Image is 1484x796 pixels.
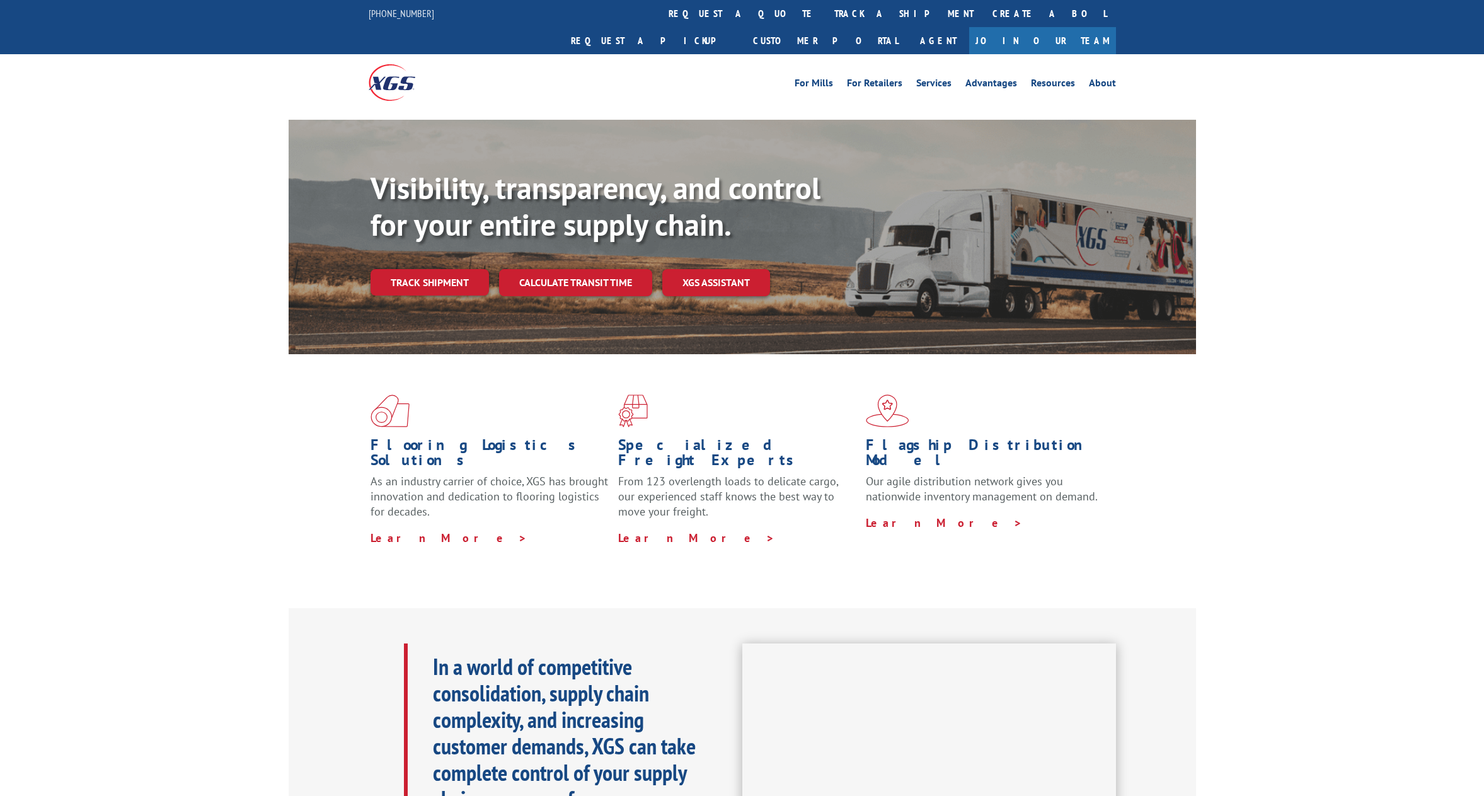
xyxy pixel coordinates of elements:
img: xgs-icon-total-supply-chain-intelligence-red [371,395,410,427]
a: Resources [1031,78,1075,92]
b: Visibility, transparency, and control for your entire supply chain. [371,168,820,244]
a: Agent [907,27,969,54]
a: Advantages [965,78,1017,92]
a: Customer Portal [744,27,907,54]
span: As an industry carrier of choice, XGS has brought innovation and dedication to flooring logistics... [371,474,608,519]
img: xgs-icon-focused-on-flooring-red [618,395,648,427]
a: XGS ASSISTANT [662,269,770,296]
h1: Flagship Distribution Model [866,437,1104,474]
a: Learn More > [371,531,527,545]
a: Calculate transit time [499,269,652,296]
span: Our agile distribution network gives you nationwide inventory management on demand. [866,474,1098,504]
a: For Retailers [847,78,902,92]
a: Request a pickup [561,27,744,54]
a: About [1089,78,1116,92]
a: Track shipment [371,269,489,296]
a: Learn More > [618,531,775,545]
a: Learn More > [866,516,1023,530]
h1: Flooring Logistics Solutions [371,437,609,474]
a: For Mills [795,78,833,92]
p: From 123 overlength loads to delicate cargo, our experienced staff knows the best way to move you... [618,474,856,530]
h1: Specialized Freight Experts [618,437,856,474]
a: Services [916,78,952,92]
a: [PHONE_NUMBER] [369,7,434,20]
img: xgs-icon-flagship-distribution-model-red [866,395,909,427]
a: Join Our Team [969,27,1116,54]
